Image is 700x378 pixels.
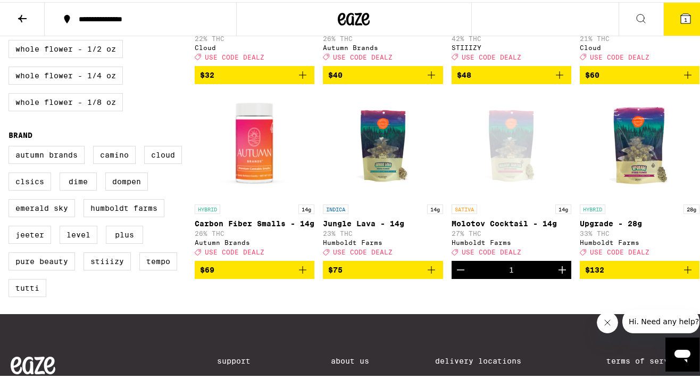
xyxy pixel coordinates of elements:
[323,259,443,277] button: Add to bag
[580,42,699,49] div: Cloud
[435,355,540,363] a: Delivery Locations
[684,14,687,21] span: 1
[580,217,699,226] p: Upgrade - 28g
[585,264,604,272] span: $132
[457,69,471,77] span: $48
[323,237,443,244] div: Humboldt Farms
[195,33,314,40] p: 22% THC
[323,91,443,259] a: Open page for Jungle Lava - 14g from Humboldt Farms
[200,264,214,272] span: $69
[9,129,32,137] legend: Brand
[323,42,443,49] div: Autumn Brands
[452,33,571,40] p: 42% THC
[9,197,75,215] label: Emerald Sky
[452,237,571,244] div: Humboldt Farms
[452,64,571,82] button: Add to bag
[60,170,97,188] label: DIME
[622,308,699,331] iframe: Message from company
[452,42,571,49] div: STIIIZY
[60,224,97,242] label: LEVEL
[200,69,214,77] span: $32
[606,355,697,363] a: Terms of Service
[195,202,220,212] p: HYBRID
[590,246,649,253] span: USE CODE DEALZ
[9,38,123,56] label: Whole Flower - 1/2 oz
[93,144,136,162] label: Camino
[9,91,123,109] label: Whole Flower - 1/8 oz
[195,42,314,49] div: Cloud
[452,259,470,277] button: Decrement
[9,250,75,268] label: Pure Beauty
[462,246,521,253] span: USE CODE DEALZ
[333,246,393,253] span: USE CODE DEALZ
[139,250,177,268] label: Tempo
[323,33,443,40] p: 26% THC
[509,264,514,272] div: 1
[452,217,571,226] p: Molotov Cocktail - 14g
[84,250,131,268] label: STIIIZY
[84,197,164,215] label: Humboldt Farms
[195,64,314,82] button: Add to bag
[330,91,436,197] img: Humboldt Farms - Jungle Lava - 14g
[195,259,314,277] button: Add to bag
[328,264,343,272] span: $75
[452,91,571,259] a: Open page for Molotov Cocktail - 14g from Humboldt Farms
[195,91,314,197] img: Autumn Brands - Carbon Fiber Smalls - 14g
[553,259,571,277] button: Increment
[684,202,699,212] p: 28g
[555,202,571,212] p: 14g
[205,52,264,59] span: USE CODE DEALZ
[323,217,443,226] p: Jungle Lava - 14g
[9,277,46,295] label: Tutti
[9,64,123,83] label: Whole Flower - 1/4 oz
[586,91,693,197] img: Humboldt Farms - Upgrade - 28g
[323,64,443,82] button: Add to bag
[331,355,369,363] a: About Us
[580,91,699,259] a: Open page for Upgrade - 28g from Humboldt Farms
[195,237,314,244] div: Autumn Brands
[580,259,699,277] button: Add to bag
[452,228,571,235] p: 27% THC
[205,246,264,253] span: USE CODE DEALZ
[585,69,599,77] span: $60
[9,144,85,162] label: Autumn Brands
[323,202,348,212] p: INDICA
[298,202,314,212] p: 14g
[328,69,343,77] span: $40
[462,52,521,59] span: USE CODE DEALZ
[427,202,443,212] p: 14g
[195,91,314,259] a: Open page for Carbon Fiber Smalls - 14g from Autumn Brands
[323,228,443,235] p: 23% THC
[580,64,699,82] button: Add to bag
[333,52,393,59] span: USE CODE DEALZ
[580,33,699,40] p: 21% THC
[597,310,618,331] iframe: Close message
[665,335,699,369] iframe: Button to launch messaging window
[590,52,649,59] span: USE CODE DEALZ
[195,217,314,226] p: Carbon Fiber Smalls - 14g
[9,170,51,188] label: CLSICS
[195,228,314,235] p: 26% THC
[105,170,148,188] label: Dompen
[452,202,477,212] p: SATIVA
[580,202,605,212] p: HYBRID
[580,237,699,244] div: Humboldt Farms
[9,224,51,242] label: Jeeter
[144,144,182,162] label: Cloud
[217,355,265,363] a: Support
[580,228,699,235] p: 33% THC
[106,224,143,242] label: PLUS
